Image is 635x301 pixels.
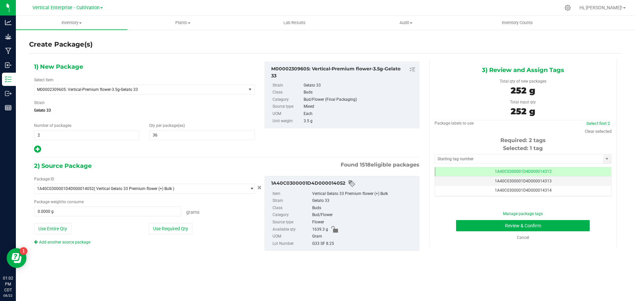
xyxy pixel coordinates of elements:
[51,200,63,204] span: weight
[128,20,238,26] span: Plants
[273,205,311,212] label: Class
[579,5,622,10] span: Hi, [PERSON_NAME]!
[246,85,254,94] span: select
[5,62,12,68] inline-svg: Inbound
[273,96,302,103] label: Category
[94,186,174,191] span: ( Vertical Gelato 33 Premium flower (+) Bulk )
[273,219,311,226] label: Source type
[34,161,92,171] span: 2) Source Package
[435,154,603,164] input: Starting tag number
[5,76,12,83] inline-svg: Inventory
[5,33,12,40] inline-svg: Grow
[271,65,416,79] div: M00002309605: Vertical-Premium flower-3.5g-Gelato 33
[3,293,13,298] p: 08/22
[273,240,311,247] label: Lot Number
[564,5,572,11] div: Manage settings
[34,105,255,115] span: Gelato 33
[312,240,416,247] div: G33 SF 8.25
[34,207,181,216] input: 252.0000 g
[34,62,83,72] span: 1) New Package
[5,19,12,26] inline-svg: Analytics
[273,197,311,205] label: Strain
[5,90,12,97] inline-svg: Outbound
[127,16,239,30] a: Plants
[495,188,552,193] span: 1A40C0300001D4D000014314
[493,20,542,26] span: Inventory Counts
[5,48,12,54] inline-svg: Manufacturing
[273,110,302,118] label: UOM
[511,85,535,96] span: 252 g
[503,211,543,216] a: Manage package tags
[312,190,416,198] div: Vertical Gelato 33 Premium flower (+) Bulk
[239,16,350,30] a: Lab Results
[482,65,564,75] span: 3) Review and Assign Tags
[517,235,529,240] a: Cancel
[273,103,302,110] label: Source type
[503,145,543,151] span: Selected: 1 tag
[34,177,54,181] span: Package ID
[586,121,610,126] a: Select first 2
[500,79,546,84] span: Total qty of new packages
[34,77,54,83] label: Select Item
[435,121,474,126] span: Package labels to use
[312,197,416,205] div: Gelato 33
[500,137,546,143] span: Required: 2 tags
[34,148,41,153] span: Add new output
[149,123,185,128] span: Qty per package
[273,118,302,125] label: Unit weight
[495,179,552,183] span: 1A40C0300001D4D000014313
[304,82,415,89] div: Gelato 33
[312,233,416,240] div: Gram
[273,190,311,198] label: Item
[34,240,90,245] a: Add another source package
[149,223,192,234] button: Use Required Qty
[351,20,461,26] span: Audit
[32,5,100,11] span: Vertical Enterprise - Cultivation
[34,123,71,128] span: Number of packages
[273,211,311,219] label: Category
[510,100,536,104] span: Total input qty
[5,104,12,111] inline-svg: Reports
[312,219,416,226] div: Flower
[304,96,415,103] div: Bud/Flower (Final Packaging)
[462,16,573,30] a: Inventory Counts
[275,20,315,26] span: Lab Results
[149,131,254,140] input: 36
[37,186,94,191] span: 1A40C0300001D4D000014052
[304,89,415,96] div: Buds
[304,110,415,118] div: Each
[304,103,415,110] div: Mixed
[271,180,416,188] div: 1A40C0300001D4D000014052
[16,16,127,30] a: Inventory
[16,20,127,26] span: Inventory
[350,16,462,30] a: Audit
[603,154,611,164] span: select
[34,223,71,234] button: Use Entire Qty
[273,82,302,89] label: Strain
[341,161,419,169] span: Found eligible packages
[312,226,328,233] span: 1639.3 g
[246,184,254,193] span: select
[273,233,311,240] label: UOM
[585,129,612,134] a: Clear selected
[255,183,264,193] button: Cancel button
[37,87,235,92] span: M00002309605: Vertical-Premium flower-3.5g-Gelato 33
[29,40,93,49] h4: Create Package(s)
[178,123,185,128] span: (ea)
[304,118,415,125] div: 3.5 g
[34,200,84,204] span: Package to consume
[495,169,552,174] span: 1A40C0300001D4D000014312
[7,248,26,268] iframe: Resource center
[360,162,371,168] span: 1518
[312,205,416,212] div: Buds
[34,100,45,106] label: Strain
[3,275,13,293] p: 01:02 PM CDT
[273,226,311,233] label: Available qty
[186,209,199,215] span: Grams
[456,220,590,231] button: Review & Confirm
[34,131,139,140] input: 2
[273,89,302,96] label: Class
[20,247,27,255] iframe: Resource center unread badge
[312,211,416,219] div: Bud/Flower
